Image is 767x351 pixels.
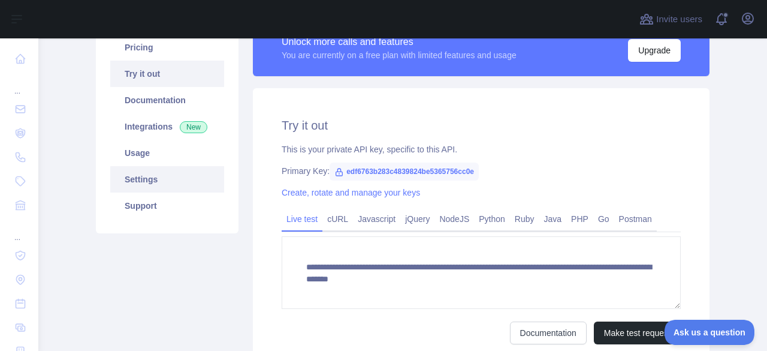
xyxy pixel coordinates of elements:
a: Documentation [510,322,587,344]
button: Invite users [637,10,705,29]
div: Unlock more calls and features [282,35,517,49]
div: This is your private API key, specific to this API. [282,143,681,155]
a: Usage [110,140,224,166]
span: New [180,121,207,133]
span: edf6763b283c4839824be5365756cc0e [330,163,479,181]
a: jQuery [400,209,434,229]
a: Javascript [353,209,400,229]
div: ... [10,72,29,96]
button: Upgrade [628,39,681,62]
a: Java [539,209,567,229]
div: Primary Key: [282,165,681,177]
a: Pricing [110,34,224,61]
a: Create, rotate and manage your keys [282,188,420,197]
a: cURL [322,209,353,229]
a: Support [110,193,224,219]
a: Go [593,209,614,229]
a: Live test [282,209,322,229]
a: NodeJS [434,209,474,229]
iframe: Toggle Customer Support [665,320,755,345]
button: Make test request [594,322,681,344]
a: Postman [614,209,657,229]
a: Settings [110,166,224,193]
div: You are currently on a free plan with limited features and usage [282,49,517,61]
a: PHP [566,209,593,229]
a: Ruby [510,209,539,229]
a: Python [474,209,510,229]
div: ... [10,218,29,242]
h2: Try it out [282,117,681,134]
span: Invite users [656,13,702,26]
a: Documentation [110,87,224,113]
a: Try it out [110,61,224,87]
a: Integrations New [110,113,224,140]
